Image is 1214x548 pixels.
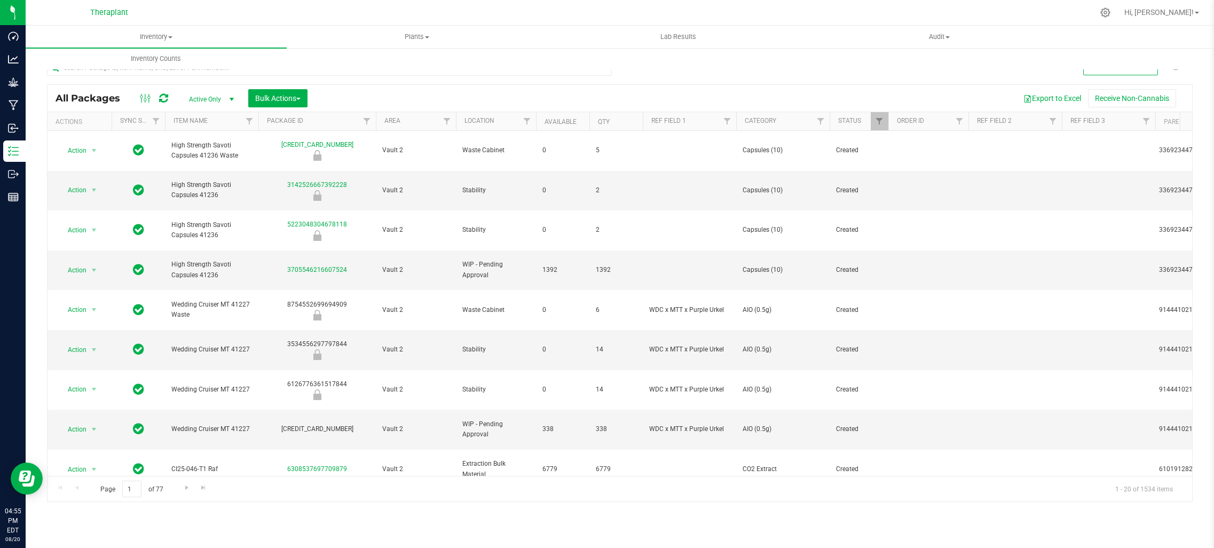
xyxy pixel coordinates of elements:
[462,385,530,395] span: Stability
[836,345,882,355] span: Created
[809,32,1069,42] span: Audit
[133,461,144,476] span: In Sync
[462,459,530,479] span: Extraction Bulk Material
[257,389,377,400] div: Newly Received
[382,265,450,275] span: Vault 2
[8,31,19,42] inline-svg: Dashboard
[133,421,144,436] span: In Sync
[743,305,823,315] span: AIO (0.5g)
[171,180,252,200] span: High Strength Savoti Capsules 41236
[542,145,583,155] span: 0
[545,118,577,126] a: Available
[542,185,583,195] span: 0
[646,32,711,42] span: Lab Results
[133,342,144,357] span: In Sync
[649,424,730,434] span: WDC x MTT x Purple Urkel
[257,349,377,360] div: Newly Received
[719,112,736,130] a: Filter
[743,185,823,195] span: Capsules (10)
[88,302,101,317] span: select
[26,32,287,42] span: Inventory
[133,143,144,158] span: In Sync
[382,424,450,434] span: Vault 2
[171,220,252,240] span: High Strength Savoti Capsules 41236
[257,339,377,360] div: 3534556297797844
[257,424,377,434] div: [CREDIT_CARD_NUMBER]
[88,462,101,477] span: select
[1138,112,1155,130] a: Filter
[951,112,968,130] a: Filter
[196,481,211,495] a: Go to the last page
[287,221,347,228] a: 5223048304678118
[58,462,87,477] span: Action
[1070,117,1105,124] a: Ref Field 3
[171,140,252,161] span: High Strength Savoti Capsules 41236 Waste
[287,26,548,48] a: Plants
[171,464,252,474] span: CI25-046-T1 Raf
[518,112,536,130] a: Filter
[8,123,19,134] inline-svg: Inbound
[58,302,87,317] span: Action
[596,305,636,315] span: 6
[174,117,208,124] a: Item Name
[809,26,1070,48] a: Audit
[462,345,530,355] span: Stability
[462,145,530,155] span: Waste Cabinet
[836,145,882,155] span: Created
[287,465,347,473] a: 6308537697709879
[257,230,377,241] div: Newly Received
[1107,481,1181,497] span: 1 - 20 of 1534 items
[464,117,494,124] a: Location
[462,185,530,195] span: Stability
[133,302,144,317] span: In Sync
[743,265,823,275] span: Capsules (10)
[745,117,776,124] a: Category
[1088,89,1176,107] button: Receive Non-Cannabis
[91,481,172,497] span: Page of 77
[257,190,377,201] div: Newly Received
[836,464,882,474] span: Created
[977,117,1012,124] a: Ref Field 2
[596,385,636,395] span: 14
[171,385,252,395] span: Wedding Cruiser MT 41227
[542,305,583,315] span: 0
[382,385,450,395] span: Vault 2
[384,117,400,124] a: Area
[257,379,377,400] div: 6126776361517844
[257,300,377,320] div: 8754552699694909
[133,262,144,277] span: In Sync
[871,112,888,130] a: Filter
[542,265,583,275] span: 1392
[56,118,107,126] div: Actions
[257,150,377,161] div: Newly Received
[88,143,101,158] span: select
[58,342,87,357] span: Action
[171,424,252,434] span: Wedding Cruiser MT 41227
[462,305,530,315] span: Waste Cabinet
[257,310,377,320] div: Newly Received
[58,183,87,198] span: Action
[5,535,21,543] p: 08/20
[122,481,141,497] input: 1
[743,464,823,474] span: CO2 Extract
[596,464,636,474] span: 6779
[58,143,87,158] span: Action
[382,225,450,235] span: Vault 2
[382,464,450,474] span: Vault 2
[743,345,823,355] span: AIO (0.5g)
[1016,89,1088,107] button: Export to Excel
[382,145,450,155] span: Vault 2
[542,225,583,235] span: 0
[542,345,583,355] span: 0
[382,305,450,315] span: Vault 2
[812,112,830,130] a: Filter
[120,117,161,124] a: Sync Status
[836,305,882,315] span: Created
[58,382,87,397] span: Action
[88,382,101,397] span: select
[382,185,450,195] span: Vault 2
[58,422,87,437] span: Action
[838,117,861,124] a: Status
[462,419,530,440] span: WIP - Pending Approval
[542,424,583,434] span: 338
